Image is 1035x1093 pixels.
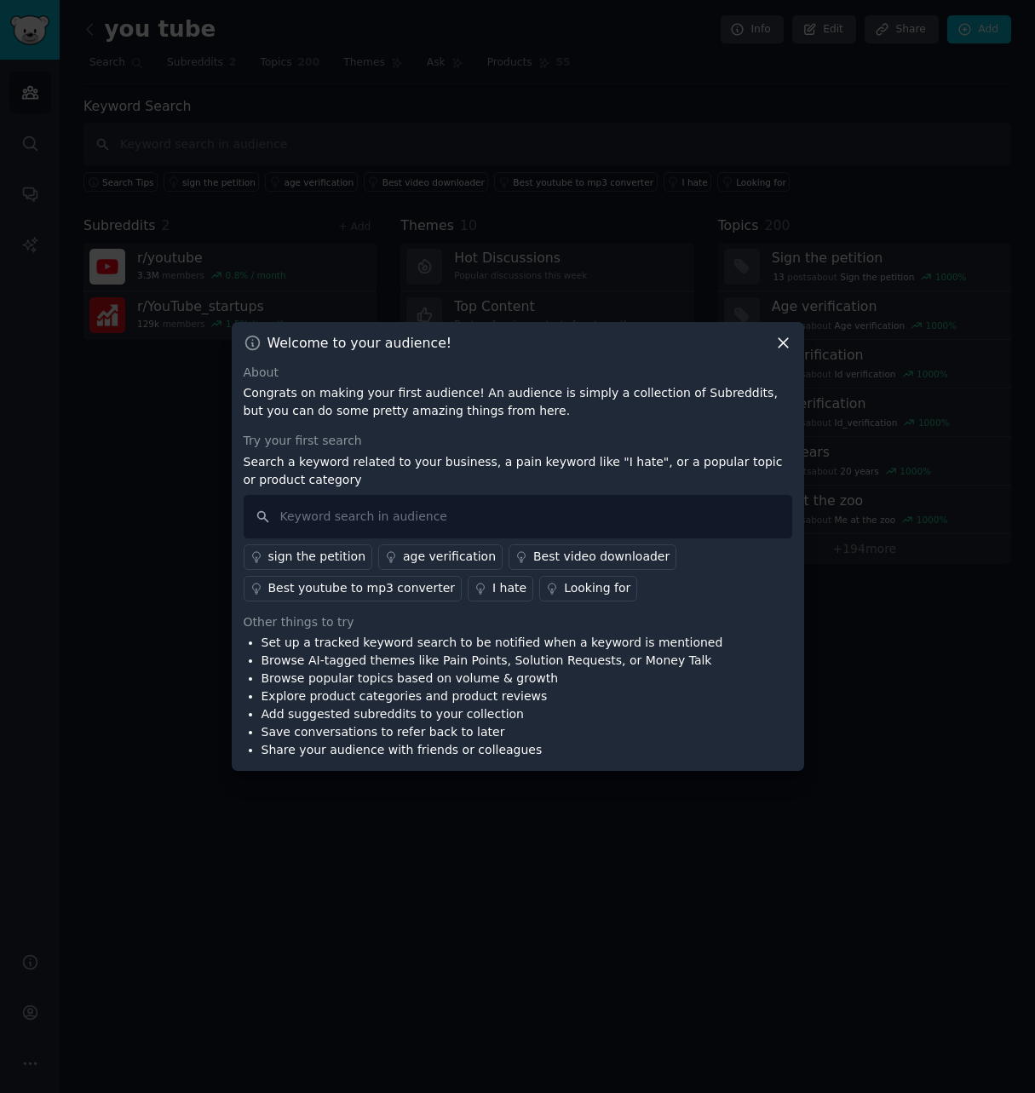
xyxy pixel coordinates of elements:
li: Save conversations to refer back to later [262,723,723,741]
div: Other things to try [244,613,792,631]
li: Share your audience with friends or colleagues [262,741,723,759]
li: Explore product categories and product reviews [262,687,723,705]
li: Browse popular topics based on volume & growth [262,670,723,687]
a: sign the petition [244,544,373,570]
div: Best youtube to mp3 converter [268,579,456,597]
a: I hate [468,576,533,601]
p: Congrats on making your first audience! An audience is simply a collection of Subreddits, but you... [244,384,792,420]
a: age verification [378,544,503,570]
div: About [244,364,792,382]
a: Best youtube to mp3 converter [244,576,463,601]
div: Looking for [564,579,630,597]
input: Keyword search in audience [244,495,792,538]
li: Browse AI-tagged themes like Pain Points, Solution Requests, or Money Talk [262,652,723,670]
li: Set up a tracked keyword search to be notified when a keyword is mentioned [262,634,723,652]
a: Looking for [539,576,637,601]
p: Search a keyword related to your business, a pain keyword like "I hate", or a popular topic or pr... [244,453,792,489]
a: Best video downloader [509,544,676,570]
div: age verification [403,548,496,566]
div: Best video downloader [533,548,670,566]
div: sign the petition [268,548,366,566]
h3: Welcome to your audience! [267,334,452,352]
li: Add suggested subreddits to your collection [262,705,723,723]
div: Try your first search [244,432,792,450]
div: I hate [492,579,526,597]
